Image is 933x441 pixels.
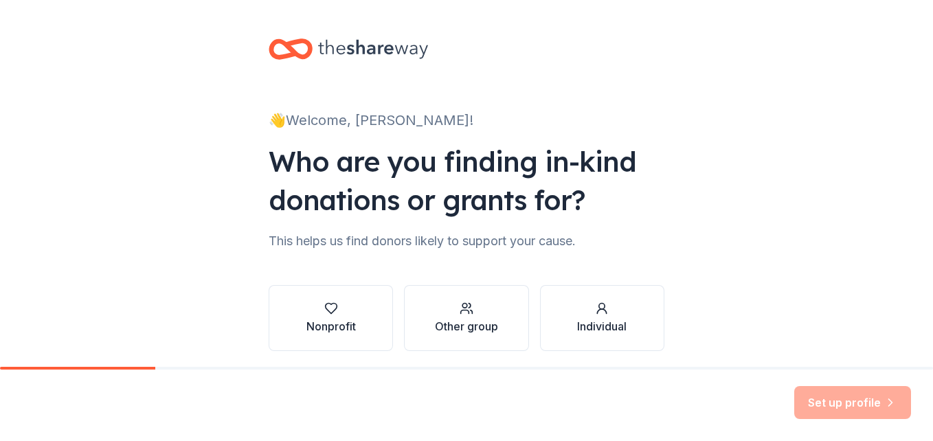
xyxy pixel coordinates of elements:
[404,285,528,351] button: Other group
[540,285,664,351] button: Individual
[269,230,664,252] div: This helps us find donors likely to support your cause.
[269,142,664,219] div: Who are you finding in-kind donations or grants for?
[269,285,393,351] button: Nonprofit
[306,318,356,335] div: Nonprofit
[269,109,664,131] div: 👋 Welcome, [PERSON_NAME]!
[435,318,498,335] div: Other group
[577,318,627,335] div: Individual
